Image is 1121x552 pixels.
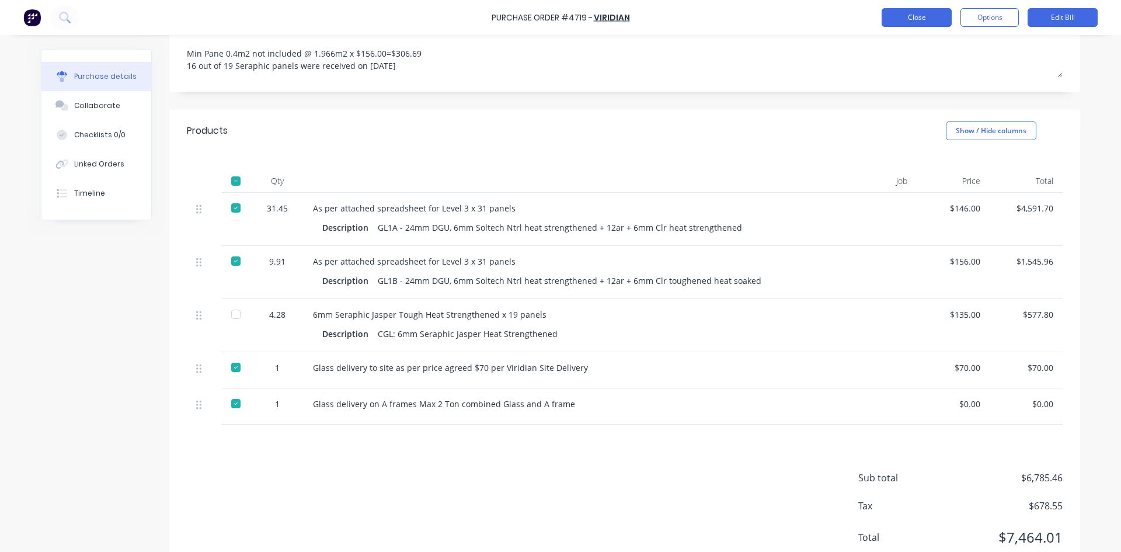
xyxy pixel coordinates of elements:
[74,100,120,111] div: Collaborate
[858,471,946,485] span: Sub total
[322,219,378,236] div: Description
[378,272,761,289] div: GL1B - 24mm DGU, 6mm Soltech Ntrl heat strengthened + 12ar + 6mm Clr toughened heat soaked
[74,159,124,169] div: Linked Orders
[260,398,294,410] div: 1
[378,325,558,342] div: CGL: 6mm Seraphic Jasper Heat Strengthened
[74,188,105,199] div: Timeline
[260,255,294,268] div: 9.91
[990,169,1063,193] div: Total
[260,202,294,214] div: 31.45
[999,255,1053,268] div: $1,545.96
[41,179,151,208] button: Timeline
[926,308,980,321] div: $135.00
[858,530,946,544] span: Total
[322,272,378,289] div: Description
[999,398,1053,410] div: $0.00
[41,91,151,120] button: Collaborate
[926,362,980,374] div: $70.00
[882,8,952,27] button: Close
[917,169,990,193] div: Price
[260,308,294,321] div: 4.28
[313,202,820,214] div: As per attached spreadsheet for Level 3 x 31 panels
[260,362,294,374] div: 1
[313,255,820,268] div: As per attached spreadsheet for Level 3 x 31 panels
[251,169,304,193] div: Qty
[858,499,946,513] span: Tax
[594,12,630,23] a: Viridian
[492,12,593,24] div: Purchase Order #4719 -
[322,325,378,342] div: Description
[74,130,126,140] div: Checklists 0/0
[41,150,151,179] button: Linked Orders
[313,308,820,321] div: 6mm Seraphic Jasper Tough Heat Strengthened x 19 panels
[1028,8,1098,27] button: Edit Bill
[946,471,1063,485] span: $6,785.46
[926,255,980,268] div: $156.00
[999,202,1053,214] div: $4,591.70
[946,527,1063,548] span: $7,464.01
[829,169,917,193] div: Job
[313,398,820,410] div: Glass delivery on A frames Max 2 Ton combined Glass and A frame
[926,202,980,214] div: $146.00
[999,362,1053,374] div: $70.00
[960,8,1019,27] button: Options
[999,308,1053,321] div: $577.80
[926,398,980,410] div: $0.00
[187,124,228,138] div: Products
[313,362,820,374] div: Glass delivery to site as per price agreed $70 per Viridian Site Delivery
[23,9,41,26] img: Factory
[946,499,1063,513] span: $678.55
[187,5,1063,78] textarea: As per Quotation 2217671 attached. Please pack to 2 ton A frame limit or order will be sent back ...
[74,71,137,82] div: Purchase details
[378,219,742,236] div: GL1A - 24mm DGU, 6mm Soltech Ntrl heat strengthened + 12ar + 6mm Clr heat strengthened
[41,62,151,91] button: Purchase details
[946,121,1036,140] button: Show / Hide columns
[41,120,151,150] button: Checklists 0/0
